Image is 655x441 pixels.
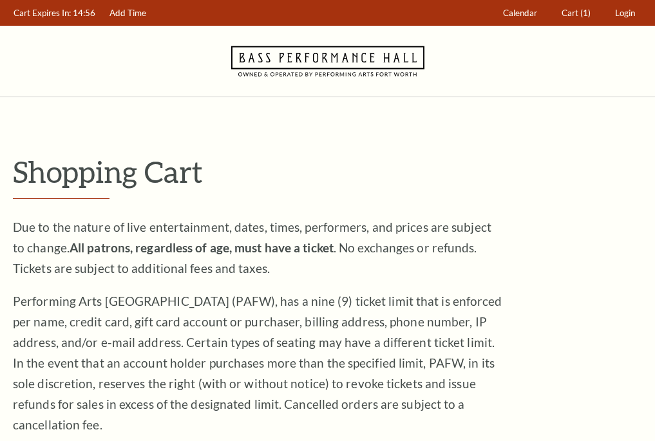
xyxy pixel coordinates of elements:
[70,240,334,255] strong: All patrons, regardless of age, must have a ticket
[104,1,153,26] a: Add Time
[13,220,491,276] span: Due to the nature of live entertainment, dates, times, performers, and prices are subject to chan...
[14,8,71,18] span: Cart Expires In:
[497,1,544,26] a: Calendar
[503,8,537,18] span: Calendar
[556,1,597,26] a: Cart (1)
[13,155,642,188] p: Shopping Cart
[73,8,95,18] span: 14:56
[562,8,578,18] span: Cart
[615,8,635,18] span: Login
[580,8,591,18] span: (1)
[13,291,502,435] p: Performing Arts [GEOGRAPHIC_DATA] (PAFW), has a nine (9) ticket limit that is enforced per name, ...
[609,1,641,26] a: Login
